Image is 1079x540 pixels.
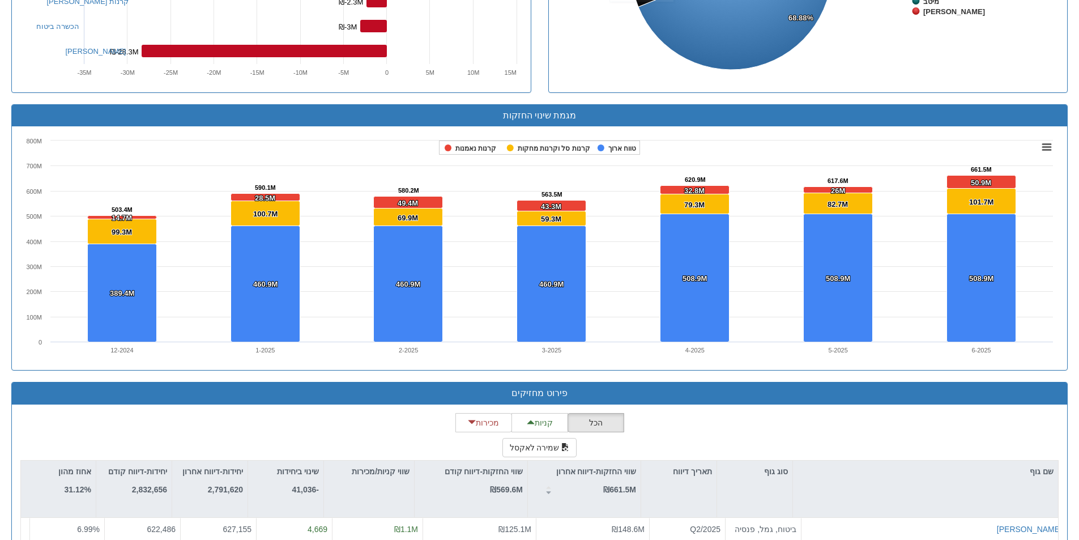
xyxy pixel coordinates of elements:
[511,413,568,432] button: קניות
[339,23,357,31] tspan: ₪-3M
[293,69,307,76] text: -10M
[36,22,80,31] a: הכשרה ביטוח
[66,47,126,56] a: [PERSON_NAME]
[829,347,848,354] text: 5-2025
[455,144,496,152] tspan: קרנות נאמנות
[969,198,993,206] tspan: 101.7M
[185,524,251,535] div: 627,155
[398,187,419,194] tspan: 580.2M
[568,413,624,432] button: הכל
[20,110,1059,121] h3: מגמת שינוי החזקות
[445,465,523,478] p: שווי החזקות-דיווח קודם
[542,347,561,354] text: 3-2025
[255,347,275,354] text: 1-2025
[108,465,167,478] p: יחידות-דיווח קודם
[971,178,991,187] tspan: 50.9M
[541,202,561,211] tspan: 43.3M
[603,485,636,494] strong: ₪661.5M
[717,461,792,482] div: סוג גוף
[26,263,42,270] text: 300M
[39,339,42,346] text: 0
[828,200,848,209] tspan: 82.7M
[35,524,100,535] div: 6.99 %
[182,465,243,478] p: יחידות-דיווח אחרון
[109,524,176,535] div: 622,486
[26,314,42,321] text: 100M
[539,280,564,288] tspan: 460.9M
[396,280,420,288] tspan: 460.9M
[399,347,418,354] text: 2-2025
[612,525,645,534] span: ₪148.6M
[641,461,717,482] div: תאריך דיווח
[112,206,133,213] tspan: 503.4M
[277,465,319,478] p: שינוי ביחידות
[261,524,327,535] div: 4,669
[685,347,705,354] text: 4-2025
[828,177,848,184] tspan: 617.6M
[164,69,178,76] text: -25M
[730,524,796,535] div: ביטוח, גמל, פנסיה
[20,388,1059,398] h3: פירוט מחזיקים
[997,524,1062,535] button: [PERSON_NAME]
[26,239,42,245] text: 400M
[394,525,418,534] span: ₪1.1M
[110,347,133,354] text: 12-2024
[398,214,418,222] tspan: 69.9M
[253,210,278,218] tspan: 100.7M
[112,228,132,236] tspan: 99.3M
[385,69,389,76] text: 0
[26,288,42,295] text: 200M
[65,485,91,494] strong: 31.12%
[518,144,590,152] tspan: קרנות סל וקרנות מחקות
[788,14,814,22] tspan: 68.88%
[255,184,276,191] tspan: 590.1M
[253,280,278,288] tspan: 460.9M
[971,347,991,354] text: 6-2025
[504,69,516,76] text: 15M
[969,274,993,283] tspan: 508.9M
[250,69,264,76] text: -15M
[923,7,985,16] tspan: [PERSON_NAME]
[541,191,562,198] tspan: 563.5M
[132,485,167,494] strong: 2,832,656
[684,186,705,195] tspan: 32.8M
[556,465,636,478] p: שווי החזקות-דיווח אחרון
[26,138,42,144] text: 800M
[112,214,132,222] tspan: 14.7M
[467,69,479,76] text: 10M
[208,485,243,494] strong: 2,791,620
[26,188,42,195] text: 600M
[793,461,1058,482] div: שם גוף
[455,413,512,432] button: מכירות
[207,69,221,76] text: -20M
[425,69,434,76] text: 5M
[541,215,561,223] tspan: 59.3M
[971,166,992,173] tspan: 661.5M
[292,485,319,494] strong: -41,036
[255,194,275,202] tspan: 28.5M
[398,199,418,207] tspan: 49.4M
[502,438,577,457] button: שמירה לאקסל
[26,213,42,220] text: 500M
[654,524,720,535] div: Q2/2025
[684,201,705,209] tspan: 79.3M
[685,176,706,183] tspan: 620.9M
[110,289,134,297] tspan: 389.4M
[58,465,91,478] p: אחוז מהון
[26,163,42,169] text: 700M
[77,69,91,76] text: -35M
[498,525,531,534] span: ₪125.1M
[608,144,636,152] tspan: טווח ארוך
[338,69,349,76] text: -5M
[831,186,845,195] tspan: 26M
[683,274,707,283] tspan: 508.9M
[324,461,414,482] div: שווי קניות/מכירות
[826,274,850,283] tspan: 508.9M
[490,485,523,494] strong: ₪569.6M
[120,69,134,76] text: -30M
